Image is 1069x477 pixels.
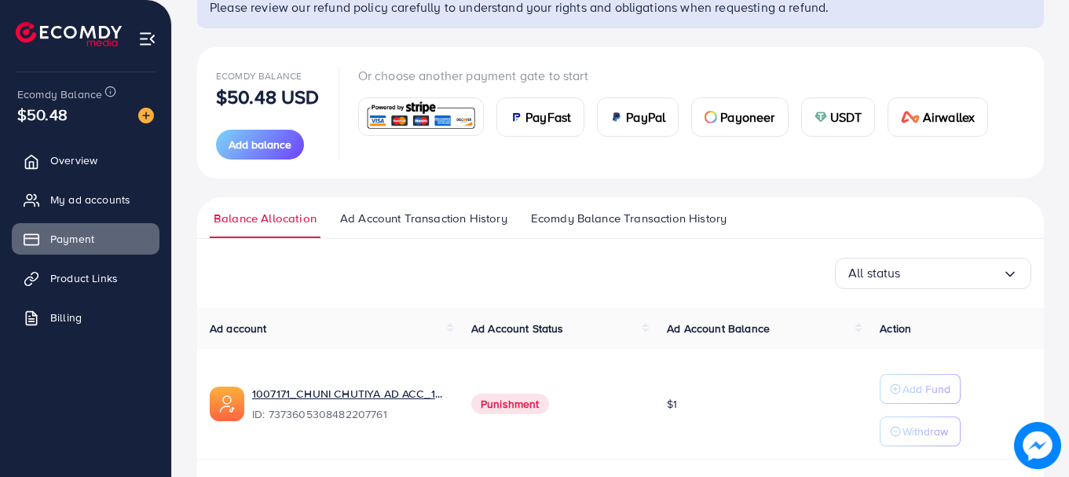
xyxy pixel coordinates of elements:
[667,321,770,336] span: Ad Account Balance
[902,422,948,441] p: Withdraw
[364,100,479,134] img: card
[830,108,862,127] span: USDT
[216,130,304,160] button: Add balance
[1014,422,1061,469] img: image
[50,231,94,247] span: Payment
[358,66,1001,85] p: Or choose another payment gate to start
[801,97,876,137] a: cardUSDT
[252,386,446,422] div: <span class='underline'>1007171_CHUNI CHUTIYA AD ACC_1716801286209</span></br>7373605308482207761
[358,97,485,136] a: card
[12,262,159,294] a: Product Links
[496,97,584,137] a: cardPayFast
[17,86,102,102] span: Ecomdy Balance
[16,22,122,46] img: logo
[525,108,571,127] span: PayFast
[815,111,827,123] img: card
[691,97,788,137] a: cardPayoneer
[210,321,267,336] span: Ad account
[610,111,623,123] img: card
[901,111,920,123] img: card
[12,184,159,215] a: My ad accounts
[667,396,677,412] span: $1
[229,137,291,152] span: Add balance
[923,108,975,127] span: Airwallex
[12,145,159,176] a: Overview
[210,387,244,421] img: ic-ads-acc.e4c84228.svg
[12,223,159,255] a: Payment
[252,406,446,422] span: ID: 7373605308482207761
[216,87,320,106] p: $50.48 USD
[510,111,522,123] img: card
[880,374,961,404] button: Add Fund
[471,394,549,414] span: Punishment
[901,261,1002,285] input: Search for option
[597,97,679,137] a: cardPayPal
[252,386,446,402] a: 1007171_CHUNI CHUTIYA AD ACC_1716801286209
[835,258,1031,289] div: Search for option
[12,302,159,333] a: Billing
[705,111,717,123] img: card
[216,69,302,83] span: Ecomdy Balance
[888,97,988,137] a: cardAirwallex
[138,30,156,48] img: menu
[50,152,97,168] span: Overview
[340,210,507,227] span: Ad Account Transaction History
[902,380,950,398] p: Add Fund
[138,108,154,123] img: image
[848,261,901,285] span: All status
[531,210,727,227] span: Ecomdy Balance Transaction History
[50,310,82,325] span: Billing
[50,270,118,286] span: Product Links
[50,192,130,207] span: My ad accounts
[626,108,665,127] span: PayPal
[471,321,564,336] span: Ad Account Status
[880,321,911,336] span: Action
[214,210,317,227] span: Balance Allocation
[880,416,961,446] button: Withdraw
[17,103,68,126] span: $50.48
[720,108,774,127] span: Payoneer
